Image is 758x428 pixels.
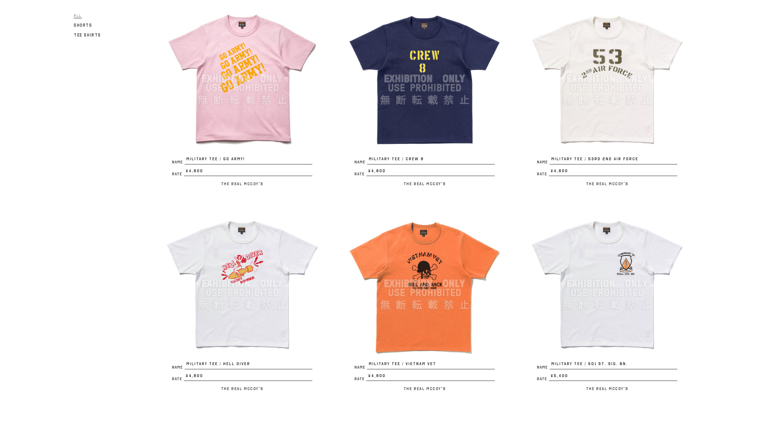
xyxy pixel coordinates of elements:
span: Rate [172,377,184,381]
a: MILITARY TEE / HELL DIVER NameMILITARY TEE / HELL DIVER Rate¥4,800 The Real McCoy's [165,206,319,393]
a: MILITARY TEE / VIETNAM VET NameMILITARY TEE / VIETNAM VET Rate¥4,800 The Real McCoy's [347,206,502,393]
span: Rate [354,172,366,176]
span: ¥4,800 [184,373,312,381]
p: The Real McCoy's [530,180,684,188]
span: MILITARY TEE / VIETNAM VET [367,361,495,369]
span: MILITARY TEE / 53rd 2nd AIR FORCE [550,156,677,164]
a: MILITARY TEE / GO ARMY! NameMILITARY TEE / GO ARMY! Rate¥4,800 The Real McCoy's [165,1,319,188]
p: The Real McCoy's [347,384,502,393]
a: All [74,11,82,20]
p: The Real McCoy's [347,180,502,188]
a: MILITARY TEE / 53rd 2nd AIR FORCE NameMILITARY TEE / 53rd 2nd AIR FORCE Rate¥4,800 The Real McCoy's [530,1,684,188]
span: Name [354,365,367,369]
span: Tee Shirts [74,33,101,38]
span: MILITARY TEE / GO ARMY! [185,156,312,164]
span: MILITARY TEE / 501 st. SIG. BN. [550,361,677,369]
span: Shorts [74,23,92,28]
span: Rate [537,377,549,381]
span: Rate [172,172,184,176]
span: Rate [354,377,366,381]
span: All [74,13,82,18]
span: Name [537,160,550,164]
span: Name [172,365,185,369]
a: Tee Shirts [74,31,101,39]
p: The Real McCoy's [165,180,319,188]
img: MILITARY TEE / VIETNAM VET [347,206,502,361]
span: ¥5,400 [549,373,677,381]
a: MILITARY TEE / CREW 8 NameMILITARY TEE / CREW 8 Rate¥4,800 The Real McCoy's [347,1,502,188]
img: MILITARY TEE / 501 st. SIG. BN. [530,206,684,361]
span: ¥4,800 [366,168,495,176]
img: MILITARY TEE / GO ARMY! [165,1,319,156]
span: Name [537,365,550,369]
span: Rate [537,172,549,176]
span: ¥4,800 [549,168,677,176]
p: The Real McCoy's [165,384,319,393]
span: ¥4,800 [366,373,495,381]
img: MILITARY TEE / 53rd 2nd AIR FORCE [530,1,684,156]
img: MILITARY TEE / CREW 8 [347,1,502,156]
p: The Real McCoy's [530,384,684,393]
span: MILITARY TEE / HELL DIVER [185,361,312,369]
a: MILITARY TEE / 501 st. SIG. BN. NameMILITARY TEE / 501 st. SIG. BN. Rate¥5,400 The Real McCoy's [530,206,684,393]
span: Name [354,160,367,164]
span: Name [172,160,185,164]
span: ¥4,800 [184,168,312,176]
span: MILITARY TEE / CREW 8 [367,156,495,164]
img: MILITARY TEE / HELL DIVER [165,206,319,361]
a: Shorts [74,21,92,30]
